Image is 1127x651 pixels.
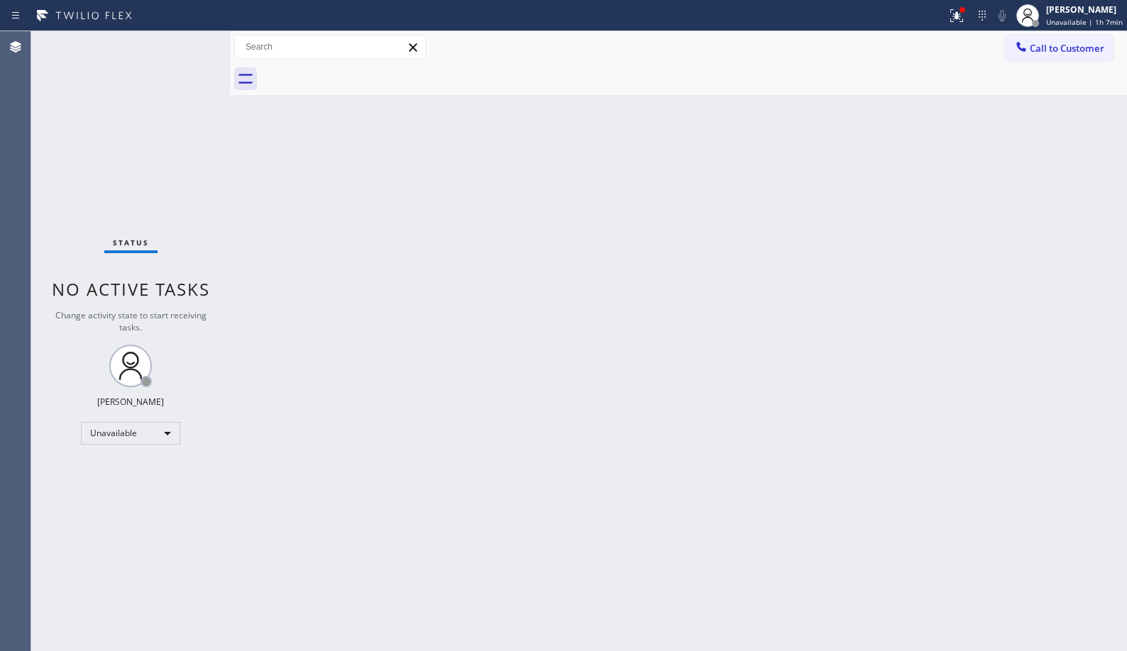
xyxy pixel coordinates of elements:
button: Call to Customer [1005,35,1114,62]
div: Unavailable [81,422,180,445]
span: No active tasks [52,277,210,301]
span: Unavailable | 1h 7min [1046,17,1123,27]
div: [PERSON_NAME] [97,396,164,408]
span: Status [113,238,149,247]
button: Mute [992,6,1012,26]
div: [PERSON_NAME] [1046,4,1123,16]
span: Change activity state to start receiving tasks. [55,309,207,333]
input: Search [235,35,425,58]
span: Call to Customer [1030,42,1104,55]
